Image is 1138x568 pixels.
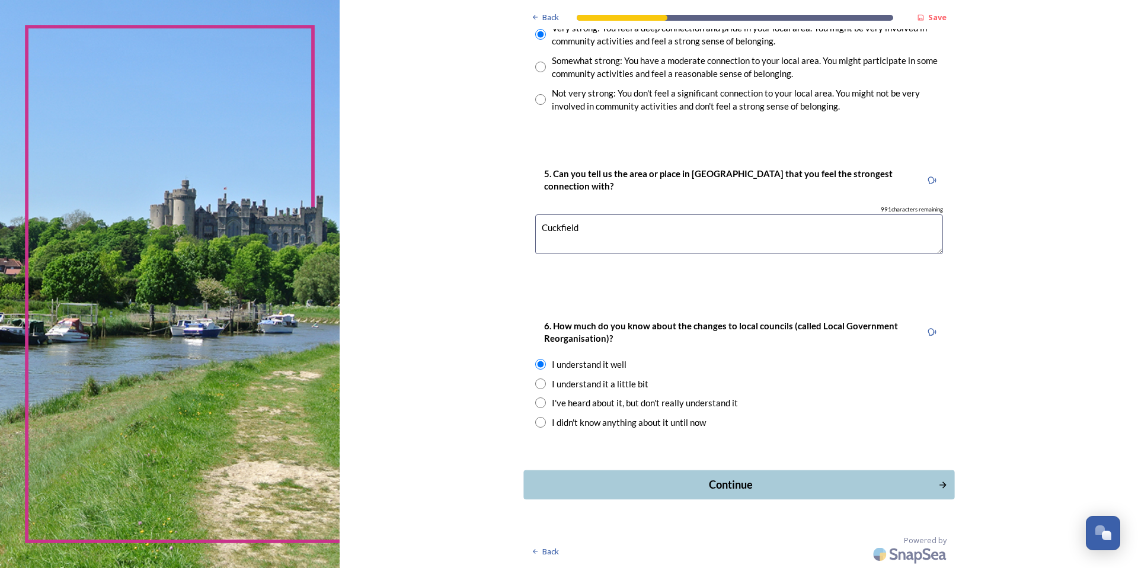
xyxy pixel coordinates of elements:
strong: 6. How much do you know about the changes to local councils (called Local Government Reorganisati... [544,320,900,344]
strong: Save [928,12,947,23]
div: Very strong: You feel a deep connection and pride in your local area. You might be very involved ... [552,21,943,48]
button: Continue [523,470,954,499]
span: Powered by [904,535,947,546]
div: I didn't know anything about it until now [552,416,706,429]
div: Not very strong: You don't feel a significant connection to your local area. You might not be ver... [552,86,943,113]
img: SnapSea Logo [870,540,952,568]
div: I understand it well [552,358,626,371]
span: Back [542,546,559,557]
button: Open Chat [1086,516,1120,550]
textarea: Cuckfield [535,214,943,254]
span: 991 characters remaining [881,206,943,214]
span: Back [542,12,559,23]
div: I've heard about it, but don't really understand it [552,396,738,410]
strong: 5. Can you tell us the area or place in [GEOGRAPHIC_DATA] that you feel the strongest connection ... [544,168,894,191]
div: Continue [530,477,931,493]
div: Somewhat strong: You have a moderate connection to your local area. You might participate in some... [552,54,943,81]
div: I understand it a little bit [552,377,648,391]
